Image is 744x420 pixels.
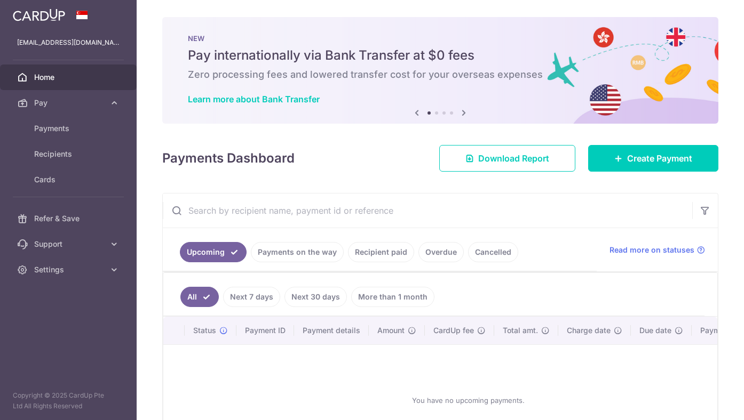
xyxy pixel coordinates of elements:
span: Create Payment [627,152,692,165]
span: Amount [377,325,405,336]
p: NEW [188,34,693,43]
span: Settings [34,264,105,275]
a: Payments on the way [251,242,344,262]
span: Total amt. [503,325,538,336]
a: Upcoming [180,242,247,262]
span: Support [34,239,105,249]
a: Overdue [418,242,464,262]
a: Download Report [439,145,575,172]
span: Cards [34,174,105,185]
span: CardUp fee [433,325,474,336]
a: Learn more about Bank Transfer [188,94,320,104]
span: Status [193,325,216,336]
h4: Payments Dashboard [162,149,295,168]
a: Next 7 days [223,287,280,307]
span: Due date [639,325,671,336]
p: [EMAIL_ADDRESS][DOMAIN_NAME] [17,37,120,48]
span: Home [34,72,105,83]
a: Read more on statuses [610,245,705,255]
span: Read more on statuses [610,245,694,255]
h5: Pay internationally via Bank Transfer at $0 fees [188,47,693,64]
span: Download Report [478,152,549,165]
img: Bank transfer banner [162,17,718,124]
th: Payment ID [236,317,294,344]
a: Cancelled [468,242,518,262]
a: More than 1 month [351,287,434,307]
span: Payments [34,123,105,134]
h6: Zero processing fees and lowered transfer cost for your overseas expenses [188,68,693,81]
a: Recipient paid [348,242,414,262]
span: Refer & Save [34,213,105,224]
th: Payment details [294,317,369,344]
a: Create Payment [588,145,718,172]
span: Charge date [567,325,611,336]
span: Pay [34,98,105,108]
img: CardUp [13,9,65,21]
span: Recipients [34,149,105,159]
a: All [180,287,219,307]
a: Next 30 days [284,287,347,307]
input: Search by recipient name, payment id or reference [163,193,692,228]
